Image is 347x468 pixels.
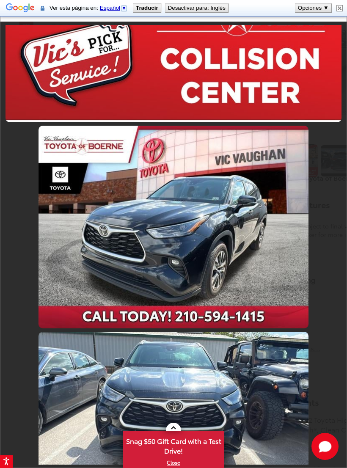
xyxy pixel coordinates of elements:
a: Español [100,5,128,11]
svg: Start Chat [311,433,339,460]
b: Traducir [136,5,158,11]
button: Traducir [133,4,161,12]
button: Toggle Chat Window [311,433,339,460]
button: Opciones ▼ [295,4,331,12]
img: Google Traductor [6,3,35,14]
span: Español [100,5,120,11]
span: Snag $50 Gift Card with a Test Drive! [124,432,223,458]
span: Ver esta página en: [50,5,129,11]
img: Cerrar [336,5,343,11]
img: El contenido de esta página segura se enviará a Google para traducirlo con una conexión segura. [41,5,44,11]
button: Desactivar para: Inglés [165,4,228,12]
